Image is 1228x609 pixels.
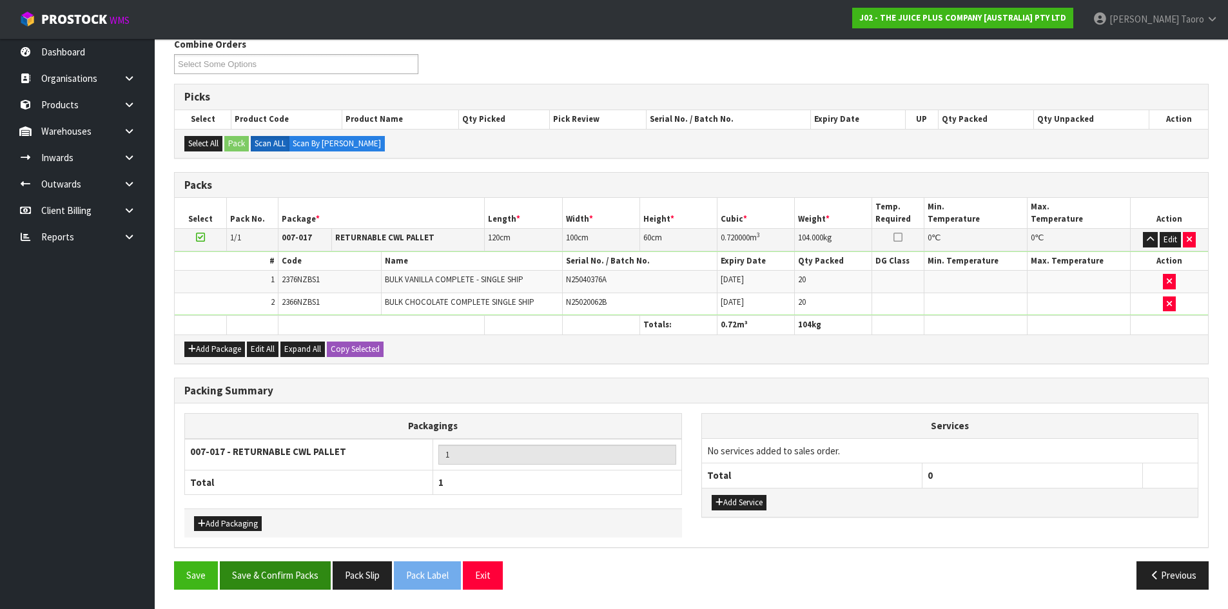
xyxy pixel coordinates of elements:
strong: 007-017 - RETURNABLE CWL PALLET [190,445,346,458]
sup: 3 [757,231,760,239]
span: 0 [928,232,931,243]
th: Code [278,252,381,271]
span: 1/1 [230,232,241,243]
button: Copy Selected [327,342,384,357]
th: Max. Temperature [1027,198,1130,228]
td: ℃ [924,229,1027,251]
th: Select [175,110,231,128]
th: Height [639,198,717,228]
th: Length [485,198,562,228]
button: Edit All [247,342,278,357]
span: Taoro [1181,13,1204,25]
span: 60 [643,232,651,243]
span: 0.72 [721,319,737,330]
th: Qty Packed [938,110,1033,128]
th: Select [175,198,226,228]
th: Services [702,414,1198,438]
th: Expiry Date [717,252,795,271]
th: Total [702,463,922,488]
th: # [175,252,278,271]
span: N25040376A [566,274,607,285]
button: Save [174,561,218,589]
td: cm [485,229,562,251]
span: Expand All [284,343,321,354]
th: Action [1131,198,1208,228]
span: 104 [798,319,812,330]
span: 2376NZBS1 [282,274,320,285]
th: Min. Temperature [924,252,1027,271]
span: 104.000 [798,232,823,243]
th: Action [1149,110,1208,128]
label: Combine Orders [174,37,246,51]
th: Qty Picked [459,110,550,128]
th: Name [382,252,563,271]
td: cm [562,229,639,251]
th: Product Code [231,110,342,128]
span: Pack [174,28,1209,599]
span: 2366NZBS1 [282,296,320,307]
button: Pack Slip [333,561,392,589]
span: [DATE] [721,296,744,307]
span: 100 [566,232,578,243]
label: Scan ALL [251,136,289,151]
th: Total [185,470,433,494]
button: Edit [1160,232,1181,247]
button: Pack Label [394,561,461,589]
th: Pick Review [550,110,647,128]
h3: Packs [184,179,1198,191]
button: Add Service [712,495,766,510]
button: Select All [184,136,222,151]
span: 1 [438,476,443,488]
small: WMS [110,14,130,26]
button: Save & Confirm Packs [220,561,331,589]
span: ProStock [41,11,107,28]
h3: Picks [184,91,1198,103]
span: 0 [928,469,933,481]
td: ℃ [1027,229,1130,251]
span: 1 [271,274,275,285]
th: Width [562,198,639,228]
span: 0 [1031,232,1035,243]
span: 2 [271,296,275,307]
label: Scan By [PERSON_NAME] [289,136,385,151]
td: kg [795,229,872,251]
th: Cubic [717,198,795,228]
td: m [717,229,795,251]
th: Min. Temperature [924,198,1027,228]
th: Weight [795,198,872,228]
span: [PERSON_NAME] [1109,13,1179,25]
th: Serial No. / Batch No. [647,110,811,128]
button: Exit [463,561,503,589]
th: Pack No. [226,198,278,228]
strong: RETURNABLE CWL PALLET [335,232,434,243]
button: Add Package [184,342,245,357]
strong: J02 - THE JUICE PLUS COMPANY [AUSTRALIA] PTY LTD [859,12,1066,23]
a: J02 - THE JUICE PLUS COMPANY [AUSTRALIA] PTY LTD [852,8,1073,28]
th: Qty Packed [795,252,872,271]
span: 120 [488,232,500,243]
img: cube-alt.png [19,11,35,27]
th: Totals: [639,316,717,334]
button: Add Packaging [194,516,262,532]
span: BULK VANILLA COMPLETE - SINGLE SHIP [385,274,523,285]
th: UP [905,110,938,128]
th: Product Name [342,110,459,128]
th: m³ [717,316,795,334]
th: Action [1131,252,1208,271]
span: 0.720000 [721,232,750,243]
th: Max. Temperature [1027,252,1130,271]
th: Package [278,198,485,228]
th: Temp. Required [872,198,924,228]
th: DG Class [872,252,924,271]
th: Qty Unpacked [1033,110,1149,128]
th: Packagings [185,414,682,439]
th: Serial No. / Batch No. [562,252,717,271]
td: No services added to sales order. [702,438,1198,463]
span: 20 [798,274,806,285]
span: BULK CHOCOLATE COMPLETE SINGLE SHIP [385,296,534,307]
button: Pack [224,136,249,151]
td: cm [639,229,717,251]
button: Expand All [280,342,325,357]
span: [DATE] [721,274,744,285]
span: N25020062B [566,296,607,307]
